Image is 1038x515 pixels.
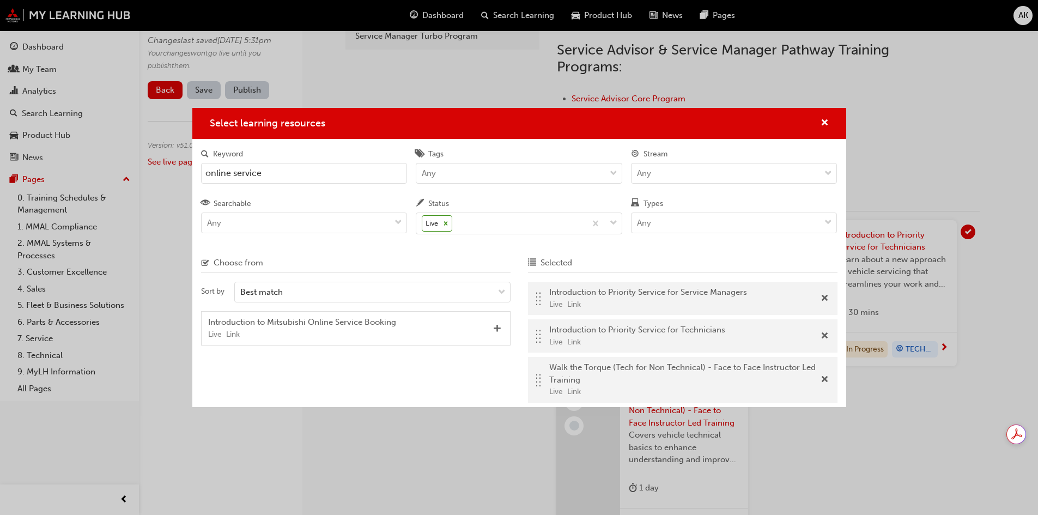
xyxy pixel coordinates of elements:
[549,361,816,386] div: Walk the Torque (Tech for Non Technical) - Face to Face Instructor Led Training
[821,373,829,387] button: Remove
[422,216,440,232] div: Live
[207,217,221,229] div: Any
[631,199,639,209] span: laptop-icon
[821,332,829,342] span: Remove
[535,289,543,307] div: .. .. .. ..
[213,149,243,160] div: Keyword
[549,324,816,336] div: Introduction to Priority Service for Technicians
[493,322,501,336] button: Add
[567,300,581,309] a: Link
[493,324,501,334] span: Add
[454,219,456,228] input: StatusLive
[821,117,829,130] button: cross-icon
[208,316,489,329] div: Introduction to Mitsubishi Online Service Booking
[416,150,424,160] span: tags-icon
[201,258,209,268] span: checkbox-icon
[528,258,536,268] span: format_ul-icon
[549,386,563,398] div: Live
[824,167,832,181] span: down-icon
[535,371,543,389] div: .. .. .. ..
[428,198,449,209] div: Status
[821,294,829,304] span: Remove
[394,216,402,230] span: down-icon
[637,217,651,229] div: Any
[201,163,408,184] input: Keyword
[824,216,832,230] span: down-icon
[214,257,263,269] div: Choose from
[549,286,816,299] div: Introduction to Priority Service for Service Managers
[567,337,581,347] a: Link
[549,299,563,311] div: Live
[240,286,283,299] div: Best match
[541,257,572,269] div: Selected
[821,375,829,385] span: Remove
[637,167,651,180] div: Any
[208,329,222,341] div: Live
[201,199,209,209] span: eye-icon
[821,119,829,129] span: cross-icon
[549,336,563,349] div: Live
[610,167,617,181] span: down-icon
[631,150,639,160] span: target-icon
[214,198,251,209] div: Searchable
[201,150,209,160] span: search-icon
[644,149,667,160] div: Stream
[821,330,829,343] button: Remove
[201,286,224,297] div: Sort by
[498,286,506,300] span: down-icon
[567,387,581,396] a: Link
[610,216,617,231] span: down-icon
[428,149,444,160] div: Tags
[422,167,436,180] div: Any
[226,330,240,339] a: Link
[535,327,543,345] div: .. .. .. ..
[210,117,325,129] span: Select learning resources
[416,199,424,209] span: pen-icon
[644,198,663,209] div: Types
[821,292,829,306] button: Remove
[192,108,846,407] div: Select learning resources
